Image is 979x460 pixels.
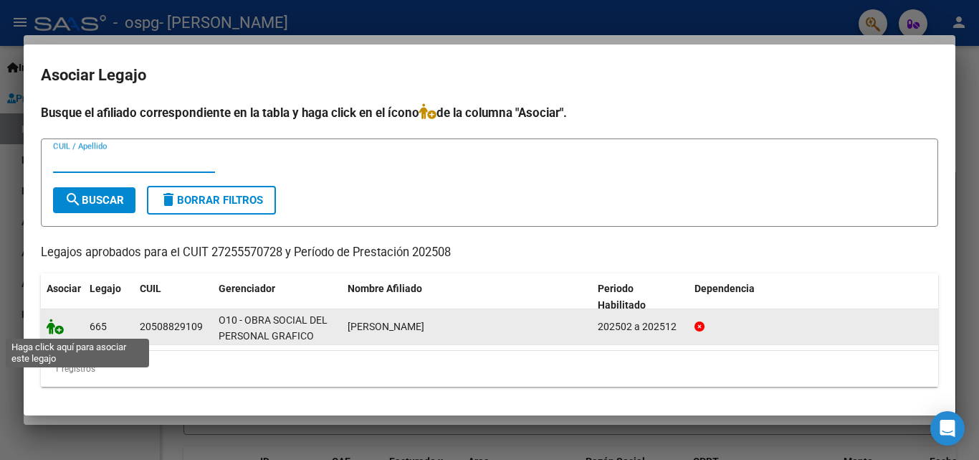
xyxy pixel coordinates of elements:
[41,103,938,122] h4: Busque el afiliado correspondiente en la tabla y haga click en el ícono de la columna "Asociar".
[140,283,161,294] span: CUIL
[134,273,213,321] datatable-header-cell: CUIL
[65,194,124,207] span: Buscar
[41,62,938,89] h2: Asociar Legajo
[147,186,276,215] button: Borrar Filtros
[160,194,263,207] span: Borrar Filtros
[598,319,683,335] div: 202502 a 202512
[160,191,177,208] mat-icon: delete
[41,273,84,321] datatable-header-cell: Asociar
[689,273,939,321] datatable-header-cell: Dependencia
[348,321,424,332] span: FARIAS LUCIO NESTOR
[84,273,134,321] datatable-header-cell: Legajo
[140,319,203,335] div: 20508829109
[65,191,82,208] mat-icon: search
[53,187,135,213] button: Buscar
[930,411,965,446] div: Open Intercom Messenger
[47,283,81,294] span: Asociar
[41,351,938,387] div: 1 registros
[41,244,938,262] p: Legajos aprobados para el CUIT 27255570728 y Período de Prestación 202508
[90,283,121,294] span: Legajo
[90,321,107,332] span: 665
[592,273,689,321] datatable-header-cell: Periodo Habilitado
[219,314,328,342] span: O10 - OBRA SOCIAL DEL PERSONAL GRAFICO
[219,283,275,294] span: Gerenciador
[598,283,646,311] span: Periodo Habilitado
[694,283,755,294] span: Dependencia
[213,273,342,321] datatable-header-cell: Gerenciador
[342,273,592,321] datatable-header-cell: Nombre Afiliado
[348,283,422,294] span: Nombre Afiliado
